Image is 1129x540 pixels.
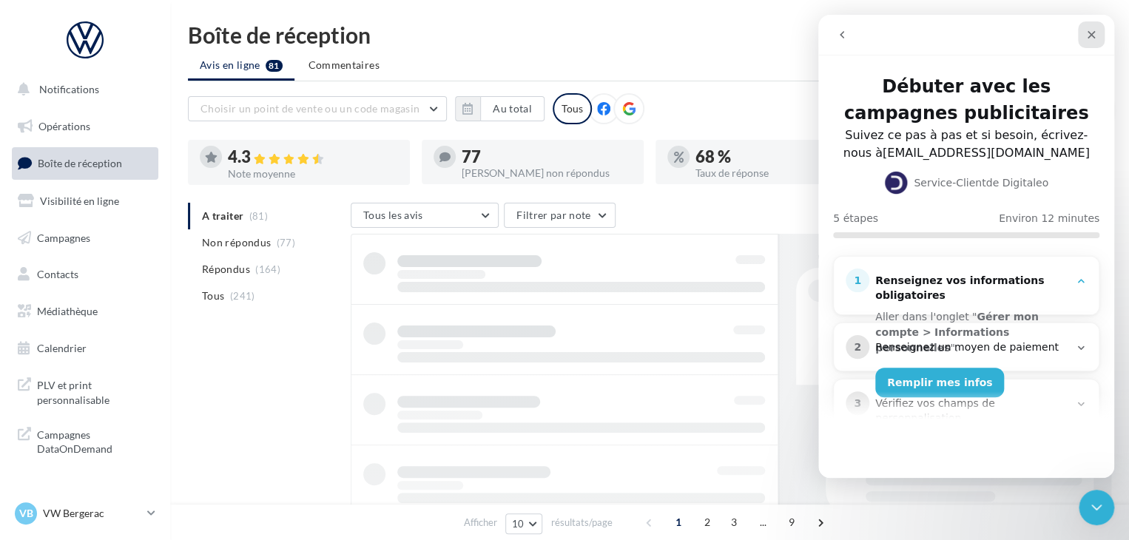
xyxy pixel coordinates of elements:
[230,290,255,302] span: (241)
[553,93,592,124] div: Tous
[37,375,152,407] span: PLV et print personnalisable
[202,288,224,303] span: Tous
[277,237,295,249] span: (77)
[504,203,616,228] button: Filtrer par note
[512,518,525,530] span: 10
[351,203,499,228] button: Tous les avis
[228,149,398,166] div: 4.3
[12,499,158,527] a: VB VW Bergerac
[9,74,155,105] button: Notifications
[188,24,1111,46] div: Boîte de réception
[200,102,419,115] span: Choisir un point de vente ou un code magasin
[38,157,122,169] span: Boîte de réception
[667,510,690,534] span: 1
[37,425,152,456] span: Campagnes DataOnDemand
[38,120,90,132] span: Opérations
[9,223,161,254] a: Campagnes
[695,510,719,534] span: 2
[480,96,545,121] button: Au total
[464,516,497,530] span: Afficher
[37,268,78,280] span: Contacts
[255,263,280,275] span: (164)
[43,506,141,521] p: VW Bergerac
[9,296,161,327] a: Médiathèque
[9,333,161,364] a: Calendrier
[751,510,775,534] span: ...
[37,231,90,243] span: Campagnes
[9,419,161,462] a: Campagnes DataOnDemand
[780,510,803,534] span: 9
[462,149,632,165] div: 77
[818,15,1114,478] iframe: Intercom live chat
[1079,490,1114,525] iframe: Intercom live chat
[722,510,746,534] span: 3
[9,186,161,217] a: Visibilité en ligne
[9,147,161,179] a: Boîte de réception
[202,262,250,277] span: Répondus
[9,369,161,413] a: PLV et print personnalisable
[37,342,87,354] span: Calendrier
[9,259,161,290] a: Contacts
[455,96,545,121] button: Au total
[39,83,99,95] span: Notifications
[462,168,632,178] div: [PERSON_NAME] non répondus
[19,506,33,521] span: VB
[695,168,866,178] div: Taux de réponse
[40,195,119,207] span: Visibilité en ligne
[228,169,398,179] div: Note moyenne
[37,305,98,317] span: Médiathèque
[188,96,447,121] button: Choisir un point de vente ou un code magasin
[202,235,271,250] span: Non répondus
[550,516,612,530] span: résultats/page
[9,111,161,142] a: Opérations
[695,149,866,165] div: 68 %
[363,209,423,221] span: Tous les avis
[309,58,380,71] span: Commentaires
[505,513,543,534] button: 10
